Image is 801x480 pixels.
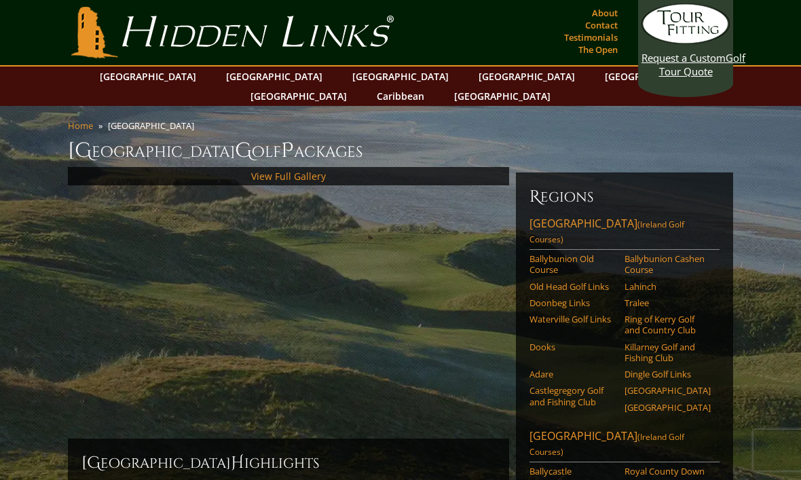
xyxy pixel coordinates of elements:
a: Killarney Golf and Fishing Club [625,341,711,364]
a: Castlegregory Golf and Fishing Club [529,385,616,407]
a: [GEOGRAPHIC_DATA] [346,67,455,86]
a: Ballybunion Cashen Course [625,253,711,276]
a: [GEOGRAPHIC_DATA] [447,86,557,106]
span: (Ireland Golf Courses) [529,431,684,458]
a: Waterville Golf Links [529,314,616,325]
a: Royal County Down [625,466,711,477]
span: Request a Custom [641,51,726,64]
li: [GEOGRAPHIC_DATA] [108,119,200,132]
a: Ballycastle [529,466,616,477]
a: [GEOGRAPHIC_DATA](Ireland Golf Courses) [529,428,720,462]
a: [GEOGRAPHIC_DATA] [219,67,329,86]
a: About [589,3,621,22]
a: [GEOGRAPHIC_DATA] [93,67,203,86]
a: Testimonials [561,28,621,47]
h6: Regions [529,186,720,208]
span: G [235,137,252,164]
a: Ballybunion Old Course [529,253,616,276]
a: [GEOGRAPHIC_DATA] [244,86,354,106]
a: Request a CustomGolf Tour Quote [641,3,730,78]
a: [GEOGRAPHIC_DATA] [472,67,582,86]
h1: [GEOGRAPHIC_DATA] olf ackages [68,137,733,164]
span: P [281,137,294,164]
a: [GEOGRAPHIC_DATA](Ireland Golf Courses) [529,216,720,250]
a: [GEOGRAPHIC_DATA] [625,402,711,413]
span: H [231,452,244,474]
a: View Full Gallery [251,170,326,183]
a: The Open [575,40,621,59]
a: Dooks [529,341,616,352]
a: Contact [582,16,621,35]
a: Doonbeg Links [529,297,616,308]
a: Ring of Kerry Golf and Country Club [625,314,711,336]
a: Tralee [625,297,711,308]
a: Home [68,119,93,132]
a: Old Head Golf Links [529,281,616,292]
a: [GEOGRAPHIC_DATA] [625,385,711,396]
a: Lahinch [625,281,711,292]
a: Dingle Golf Links [625,369,711,380]
a: [GEOGRAPHIC_DATA] [598,67,708,86]
a: Caribbean [370,86,431,106]
h2: [GEOGRAPHIC_DATA] ighlights [81,452,496,474]
a: Adare [529,369,616,380]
